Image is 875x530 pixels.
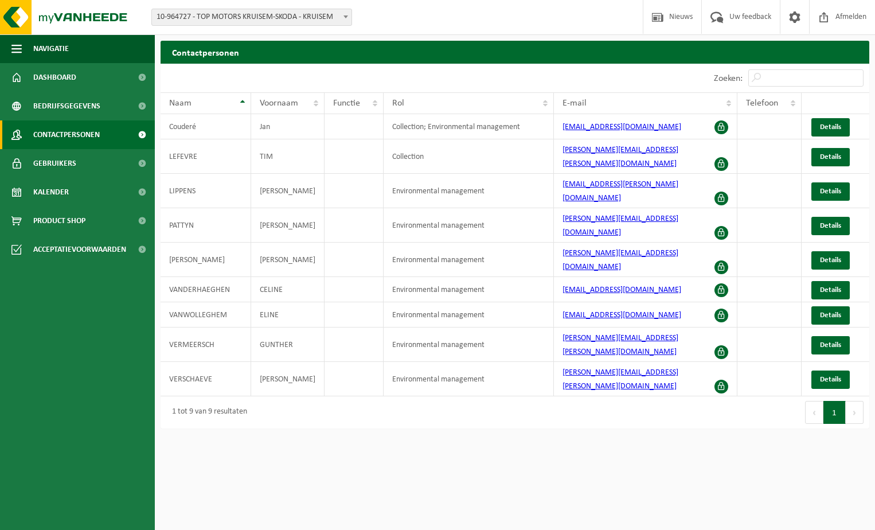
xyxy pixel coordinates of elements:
[251,302,325,328] td: ELINE
[823,401,846,424] button: 1
[562,286,681,294] a: [EMAIL_ADDRESS][DOMAIN_NAME]
[161,277,251,302] td: VANDERHAEGHEN
[169,99,192,108] span: Naam
[820,286,841,294] span: Details
[251,277,325,302] td: CELINE
[161,328,251,362] td: VERMEERSCH
[33,92,100,120] span: Bedrijfsgegevens
[562,311,681,319] a: [EMAIL_ADDRESS][DOMAIN_NAME]
[251,208,325,243] td: [PERSON_NAME]
[33,149,76,178] span: Gebruikers
[161,208,251,243] td: PATTYN
[562,99,587,108] span: E-mail
[562,123,681,131] a: [EMAIL_ADDRESS][DOMAIN_NAME]
[33,34,69,63] span: Navigatie
[260,99,298,108] span: Voornaam
[820,188,841,195] span: Details
[33,120,100,149] span: Contactpersonen
[562,215,678,237] a: [PERSON_NAME][EMAIL_ADDRESS][DOMAIN_NAME]
[384,139,554,174] td: Collection
[161,362,251,396] td: VERSCHAEVE
[392,99,404,108] span: Rol
[562,334,678,356] a: [PERSON_NAME][EMAIL_ADDRESS][PERSON_NAME][DOMAIN_NAME]
[384,208,554,243] td: Environmental management
[161,243,251,277] td: [PERSON_NAME]
[562,146,678,168] a: [PERSON_NAME][EMAIL_ADDRESS][PERSON_NAME][DOMAIN_NAME]
[811,306,850,325] a: Details
[251,174,325,208] td: [PERSON_NAME]
[161,174,251,208] td: LIPPENS
[820,123,841,131] span: Details
[820,256,841,264] span: Details
[384,302,554,328] td: Environmental management
[333,99,360,108] span: Functie
[384,362,554,396] td: Environmental management
[251,362,325,396] td: [PERSON_NAME]
[33,206,85,235] span: Product Shop
[746,99,778,108] span: Telefoon
[33,63,76,92] span: Dashboard
[161,114,251,139] td: Couderé
[811,371,850,389] a: Details
[384,174,554,208] td: Environmental management
[384,114,554,139] td: Collection; Environmental management
[820,311,841,319] span: Details
[161,139,251,174] td: LEFEVRE
[152,9,351,25] span: 10-964727 - TOP MOTORS KRUISEM-SKODA - KRUISEM
[811,217,850,235] a: Details
[562,249,678,271] a: [PERSON_NAME][EMAIL_ADDRESS][DOMAIN_NAME]
[33,235,126,264] span: Acceptatievoorwaarden
[33,178,69,206] span: Kalender
[714,74,743,83] label: Zoeken:
[811,336,850,354] a: Details
[811,251,850,270] a: Details
[161,41,869,63] h2: Contactpersonen
[251,114,325,139] td: Jan
[384,277,554,302] td: Environmental management
[846,401,864,424] button: Next
[811,148,850,166] a: Details
[562,180,678,202] a: [EMAIL_ADDRESS][PERSON_NAME][DOMAIN_NAME]
[820,341,841,349] span: Details
[384,243,554,277] td: Environmental management
[384,328,554,362] td: Environmental management
[805,401,823,424] button: Previous
[820,222,841,229] span: Details
[562,368,678,391] a: [PERSON_NAME][EMAIL_ADDRESS][PERSON_NAME][DOMAIN_NAME]
[811,281,850,299] a: Details
[811,182,850,201] a: Details
[151,9,352,26] span: 10-964727 - TOP MOTORS KRUISEM-SKODA - KRUISEM
[166,402,247,423] div: 1 tot 9 van 9 resultaten
[161,302,251,328] td: VANWOLLEGHEM
[251,328,325,362] td: GUNTHER
[811,118,850,137] a: Details
[251,243,325,277] td: [PERSON_NAME]
[820,153,841,161] span: Details
[251,139,325,174] td: TIM
[820,376,841,383] span: Details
